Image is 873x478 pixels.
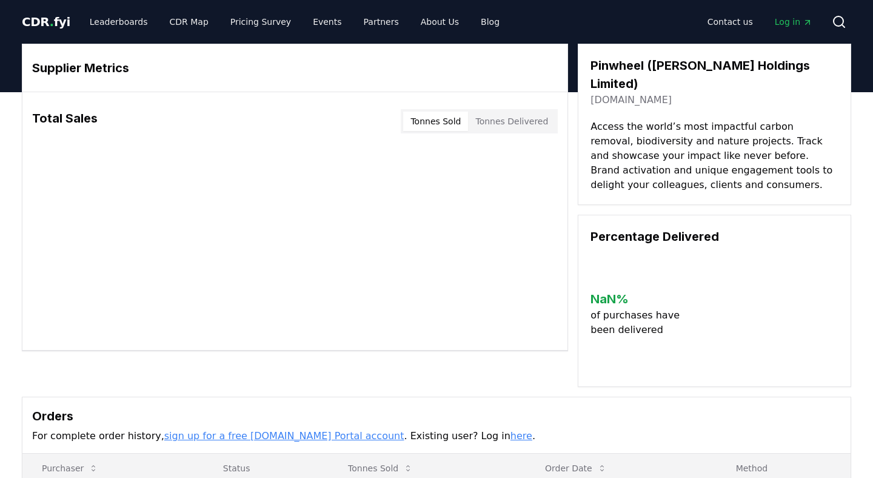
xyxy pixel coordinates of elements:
a: About Us [411,11,469,33]
a: Pricing Survey [221,11,301,33]
a: Events [303,11,351,33]
span: . [50,15,54,29]
p: Method [726,462,841,474]
a: Blog [471,11,509,33]
p: Access the world’s most impactful carbon removal, biodiversity and nature projects. Track and sho... [590,119,838,192]
a: Contact us [698,11,763,33]
a: Leaderboards [80,11,158,33]
a: CDR.fyi [22,13,70,30]
a: [DOMAIN_NAME] [590,93,672,107]
h3: Supplier Metrics [32,59,558,77]
h3: Orders [32,407,841,425]
h3: Percentage Delivered [590,227,838,246]
a: Log in [765,11,822,33]
a: CDR Map [160,11,218,33]
nav: Main [80,11,509,33]
button: Tonnes Sold [403,112,468,131]
p: For complete order history, . Existing user? Log in . [32,429,841,443]
a: here [510,430,532,442]
h3: Pinwheel ([PERSON_NAME] Holdings Limited) [590,56,838,93]
button: Tonnes Delivered [468,112,555,131]
span: CDR fyi [22,15,70,29]
span: Log in [775,16,812,28]
nav: Main [698,11,822,33]
a: sign up for a free [DOMAIN_NAME] Portal account [164,430,404,442]
h3: Total Sales [32,109,98,133]
a: Partners [354,11,409,33]
p: of purchases have been delivered [590,308,689,337]
h3: NaN % [590,290,689,308]
p: Status [213,462,319,474]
